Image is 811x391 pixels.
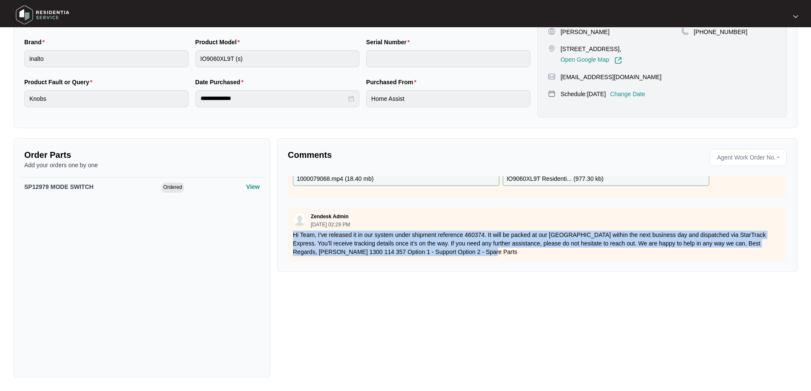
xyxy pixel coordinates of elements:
[714,151,776,164] span: Agent Work Order No.
[366,78,420,86] label: Purchased From
[561,45,622,53] p: [STREET_ADDRESS],
[777,151,783,164] p: -
[311,213,349,220] p: Zendesk Admin
[162,183,184,193] span: Ordered
[614,57,622,64] img: Link-External
[548,45,556,52] img: map-pin
[366,38,413,46] label: Serial Number
[24,161,260,169] p: Add your orders one by one
[561,57,622,64] a: Open Google Map
[195,38,244,46] label: Product Model
[610,90,645,98] p: Change Date
[311,222,350,227] p: [DATE] 02:29 PM
[24,38,48,46] label: Brand
[24,149,260,161] p: Order Parts
[24,90,189,107] input: Product Fault or Query
[561,73,662,81] p: [EMAIL_ADDRESS][DOMAIN_NAME]
[561,90,606,98] p: Schedule: [DATE]
[288,149,531,161] p: Comments
[366,90,530,107] input: Purchased From
[561,28,610,36] p: [PERSON_NAME]
[507,174,604,184] p: IO9060XL9T Residenti... ( 977.30 kb )
[293,231,782,256] p: Hi Team, I’ve released it in our system under shipment reference 460374. It will be packed at our...
[297,174,374,184] p: 1000079068.mp4 ( 18.40 mb )
[24,78,96,86] label: Product Fault or Query
[293,214,306,226] img: user.svg
[246,183,260,191] p: View
[694,28,748,36] p: [PHONE_NUMBER]
[548,73,556,80] img: map-pin
[24,183,94,190] span: SP12979 MODE SWITCH
[793,14,798,19] img: dropdown arrow
[548,28,556,35] img: user-pin
[548,90,556,97] img: map-pin
[366,50,530,67] input: Serial Number
[195,50,360,67] input: Product Model
[681,28,689,35] img: map-pin
[13,2,72,28] img: residentia service logo
[24,50,189,67] input: Brand
[195,78,247,86] label: Date Purchased
[201,94,347,103] input: Date Purchased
